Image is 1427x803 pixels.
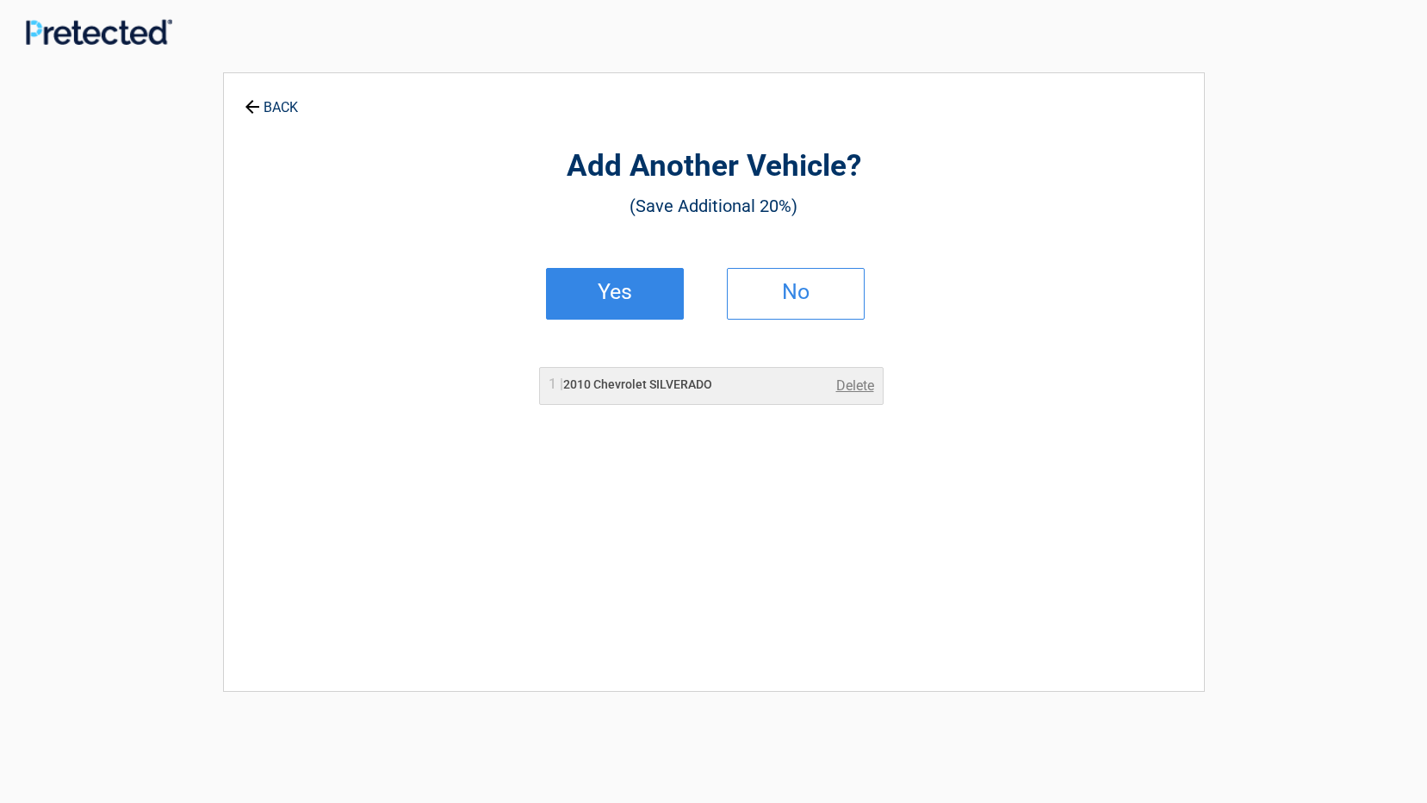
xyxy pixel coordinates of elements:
h3: (Save Additional 20%) [319,191,1109,221]
a: Delete [836,376,874,396]
span: 1 | [549,376,563,392]
a: BACK [241,84,301,115]
h2: 2010 Chevrolet SILVERADO [549,376,712,394]
h2: Add Another Vehicle? [319,146,1109,187]
h2: Yes [564,286,666,298]
h2: No [745,286,847,298]
img: Main Logo [26,19,172,46]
